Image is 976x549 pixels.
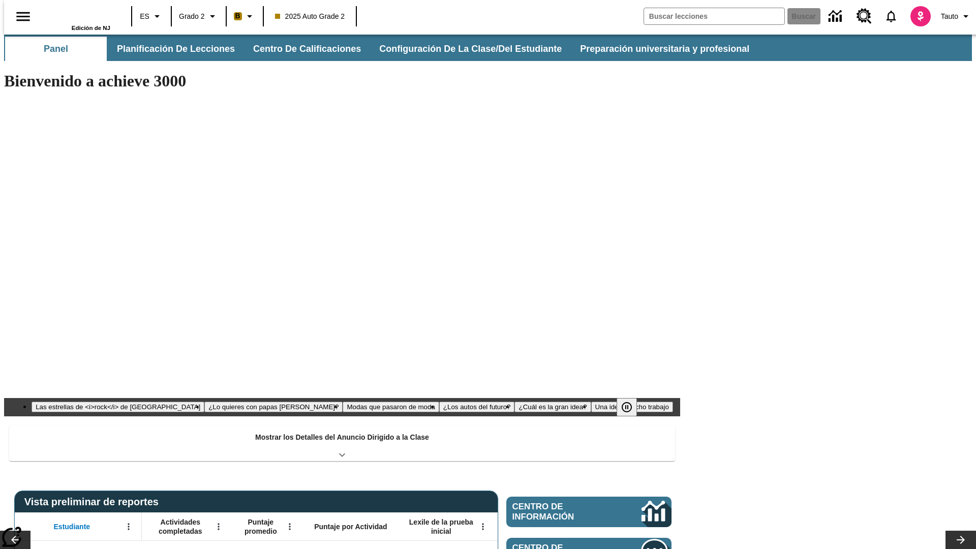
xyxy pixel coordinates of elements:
[822,3,850,30] a: Centro de información
[878,3,904,29] a: Notificaciones
[147,517,214,536] span: Actividades completadas
[275,11,345,22] span: 2025 Auto Grade 2
[54,522,90,531] span: Estudiante
[910,6,931,26] img: avatar image
[439,402,515,412] button: Diapositiva 4 ¿Los autos del futuro?
[904,3,937,29] button: Escoja un nuevo avatar
[404,517,478,536] span: Lexile de la prueba inicial
[4,72,680,90] h1: Bienvenido a achieve 3000
[512,502,607,522] span: Centro de información
[475,519,491,534] button: Abrir menú
[5,37,107,61] button: Panel
[514,402,591,412] button: Diapositiva 5 ¿Cuál es la gran idea?
[121,519,136,534] button: Abrir menú
[343,402,439,412] button: Diapositiva 3 Modas que pasaron de moda
[506,497,672,527] a: Centro de información
[371,37,570,61] button: Configuración de la clase/del estudiante
[32,402,204,412] button: Diapositiva 1 Las estrellas de <i>rock</i> de Madagascar
[109,37,243,61] button: Planificación de lecciones
[140,11,149,22] span: ES
[850,3,878,30] a: Centro de recursos, Se abrirá en una pestaña nueva.
[236,517,285,536] span: Puntaje promedio
[941,11,958,22] span: Tauto
[644,8,784,24] input: Buscar campo
[617,398,637,416] button: Pausar
[245,37,369,61] button: Centro de calificaciones
[4,37,758,61] div: Subbarra de navegación
[617,398,647,416] div: Pausar
[72,25,110,31] span: Edición de NJ
[230,7,260,25] button: Boost El color de la clase es anaranjado claro. Cambiar el color de la clase.
[4,35,972,61] div: Subbarra de navegación
[204,402,343,412] button: Diapositiva 2 ¿Lo quieres con papas fritas?
[591,402,673,412] button: Diapositiva 6 Una idea, mucho trabajo
[44,4,110,31] div: Portada
[175,7,223,25] button: Grado: Grado 2, Elige un grado
[24,496,164,508] span: Vista preliminar de reportes
[235,10,240,22] span: B
[282,519,297,534] button: Abrir menú
[945,531,976,549] button: Carrusel de lecciones, seguir
[211,519,226,534] button: Abrir menú
[314,522,387,531] span: Puntaje por Actividad
[135,7,168,25] button: Lenguaje: ES, Selecciona un idioma
[179,11,205,22] span: Grado 2
[8,2,38,32] button: Abrir el menú lateral
[255,432,429,443] p: Mostrar los Detalles del Anuncio Dirigido a la Clase
[9,426,675,461] div: Mostrar los Detalles del Anuncio Dirigido a la Clase
[572,37,757,61] button: Preparación universitaria y profesional
[44,5,110,25] a: Portada
[937,7,976,25] button: Perfil/Configuración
